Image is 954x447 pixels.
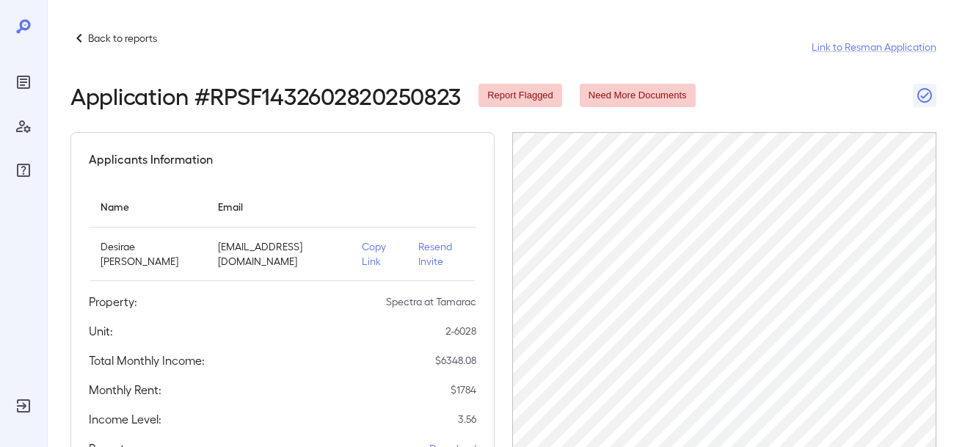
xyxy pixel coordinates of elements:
[458,412,476,426] p: 3.56
[89,352,205,369] h5: Total Monthly Income:
[101,239,194,269] p: Desirae [PERSON_NAME]
[89,381,161,399] h5: Monthly Rent:
[206,186,349,228] th: Email
[580,89,696,103] span: Need More Documents
[89,186,476,281] table: simple table
[12,394,35,418] div: Log Out
[89,293,137,310] h5: Property:
[451,382,476,397] p: $ 1784
[386,294,476,309] p: Spectra at Tamarac
[478,89,562,103] span: Report Flagged
[89,150,213,168] h5: Applicants Information
[435,353,476,368] p: $ 6348.08
[12,115,35,138] div: Manage Users
[812,40,936,54] a: Link to Resman Application
[12,70,35,94] div: Reports
[445,324,476,338] p: 2-6028
[418,239,465,269] p: Resend Invite
[88,31,157,46] p: Back to reports
[89,410,161,428] h5: Income Level:
[12,159,35,182] div: FAQ
[89,322,113,340] h5: Unit:
[70,82,461,109] h2: Application # RPSF1432602820250823
[89,186,206,228] th: Name
[218,239,338,269] p: [EMAIL_ADDRESS][DOMAIN_NAME]
[362,239,396,269] p: Copy Link
[913,84,936,107] button: Close Report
